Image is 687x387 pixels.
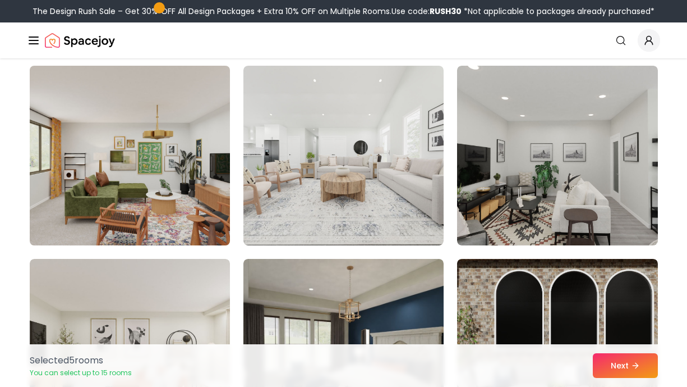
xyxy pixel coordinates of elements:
[45,29,115,52] a: Spacejoy
[27,22,660,58] nav: Global
[243,66,444,245] img: Room room-65
[462,6,654,17] span: *Not applicable to packages already purchased*
[30,354,132,367] p: Selected 5 room s
[457,66,657,245] img: Room room-66
[45,29,115,52] img: Spacejoy Logo
[30,368,132,377] p: You can select up to 15 rooms
[25,61,235,250] img: Room room-64
[430,6,462,17] b: RUSH30
[391,6,462,17] span: Use code:
[593,353,658,378] button: Next
[33,6,654,17] div: The Design Rush Sale – Get 30% OFF All Design Packages + Extra 10% OFF on Multiple Rooms.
